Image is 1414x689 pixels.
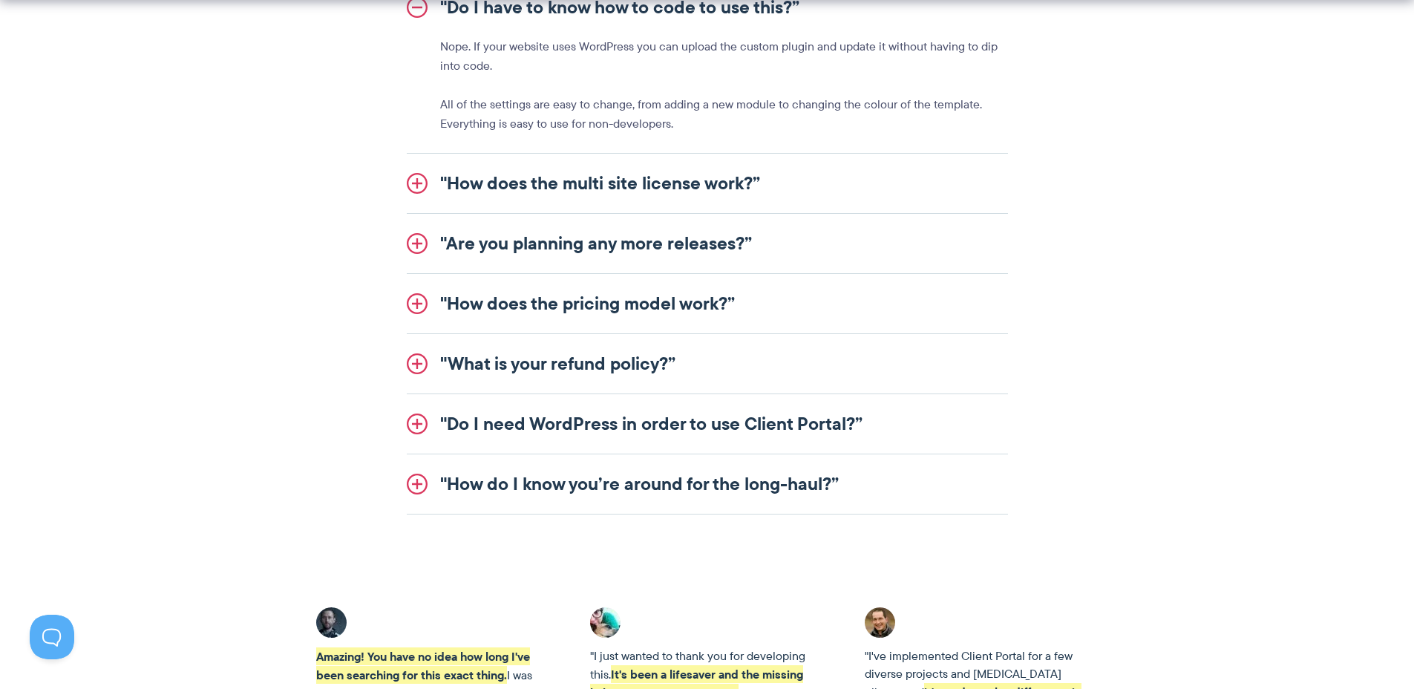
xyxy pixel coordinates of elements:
[440,95,1008,134] p: All of the settings are easy to change, from adding a new module to changing the colour of the te...
[407,274,1008,333] a: "How does the pricing model work?”
[316,607,347,638] img: Client Portal testimonial - Adrian C
[316,647,530,684] strong: Amazing! You have no idea how long I've been searching for this exact thing.
[407,154,1008,213] a: "How does the multi site license work?”
[407,454,1008,514] a: "How do I know you’re around for the long-haul?”
[407,214,1008,273] a: "Are you planning any more releases?”
[407,334,1008,394] a: "What is your refund policy?”
[30,615,74,659] iframe: Toggle Customer Support
[407,394,1008,454] a: "Do I need WordPress in order to use Client Portal?”
[440,37,1008,76] p: Nope. If your website uses WordPress you can upload the custom plugin and update it without havin...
